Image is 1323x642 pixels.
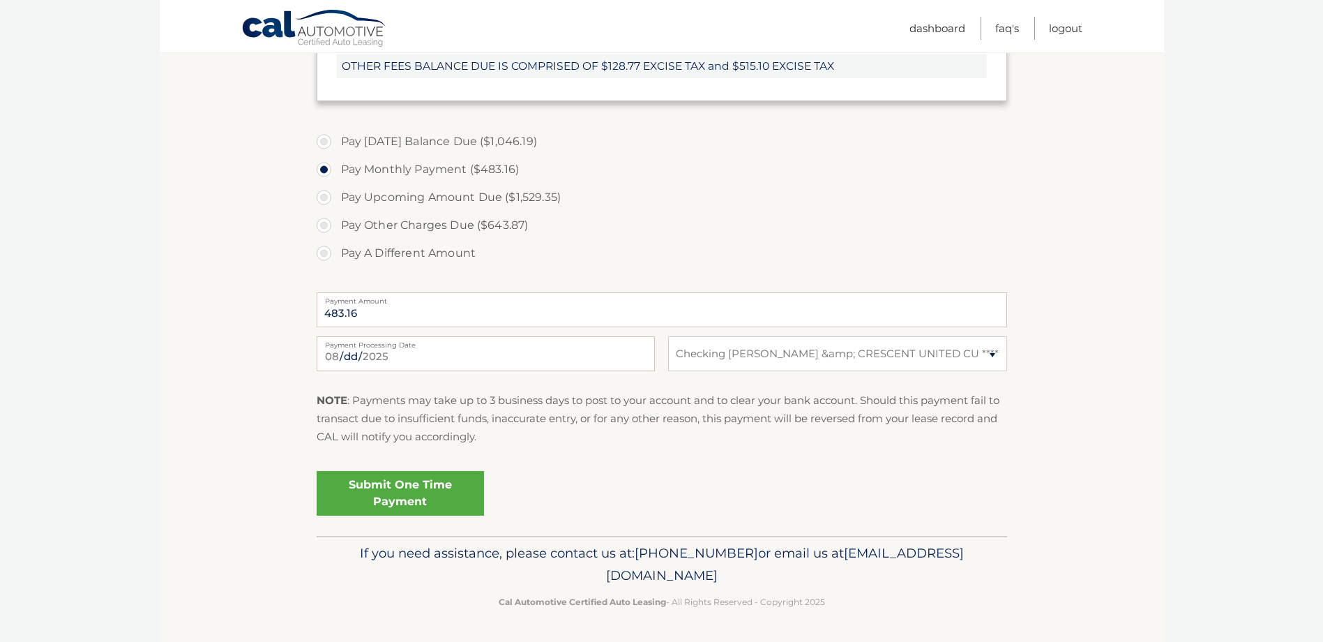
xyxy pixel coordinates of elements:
label: Pay A Different Amount [317,239,1007,267]
p: If you need assistance, please contact us at: or email us at [326,542,998,587]
span: [PHONE_NUMBER] [635,545,758,561]
label: Payment Amount [317,292,1007,304]
p: - All Rights Reserved - Copyright 2025 [326,595,998,609]
input: Payment Amount [317,292,1007,327]
a: FAQ's [995,17,1019,40]
span: [EMAIL_ADDRESS][DOMAIN_NAME] [606,545,964,583]
label: Pay Other Charges Due ($643.87) [317,211,1007,239]
label: Pay Upcoming Amount Due ($1,529.35) [317,184,1007,211]
p: : Payments may take up to 3 business days to post to your account and to clear your bank account.... [317,391,1007,447]
a: Dashboard [909,17,965,40]
strong: NOTE [317,394,347,407]
label: Pay [DATE] Balance Due ($1,046.19) [317,128,1007,156]
a: Submit One Time Payment [317,471,484,516]
a: Cal Automotive [241,9,388,50]
label: Pay Monthly Payment ($483.16) [317,156,1007,184]
input: Payment Date [317,336,655,371]
strong: Cal Automotive Certified Auto Leasing [499,597,666,607]
a: Logout [1049,17,1082,40]
label: Payment Processing Date [317,336,655,348]
span: OTHER FEES BALANCE DUE IS COMPRISED OF $128.77 EXCISE TAX and $515.10 EXCISE TAX [337,54,987,78]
